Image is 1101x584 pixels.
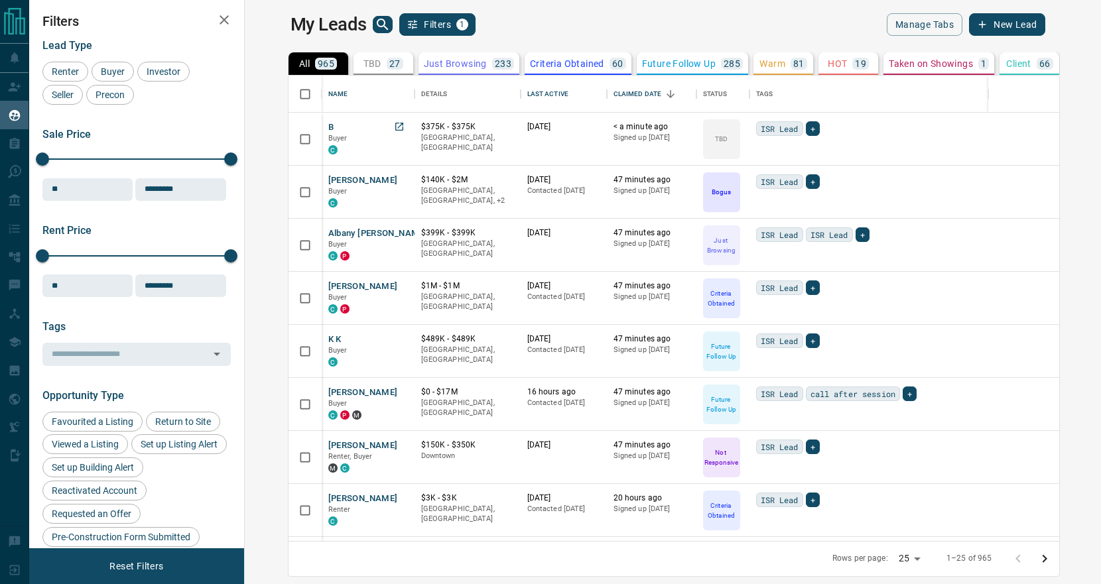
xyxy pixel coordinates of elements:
div: Pre-Construction Form Submitted [42,527,200,547]
div: condos.ca [328,357,338,367]
div: Investor [137,62,190,82]
div: + [856,227,870,242]
p: Signed up [DATE] [614,133,690,143]
div: + [806,439,820,454]
span: Buyer [96,66,129,77]
div: property.ca [340,410,350,420]
p: 60 [612,59,623,68]
p: Signed up [DATE] [614,504,690,514]
div: condos.ca [328,516,338,526]
p: Future Follow Up [642,59,716,68]
button: B [328,121,334,134]
button: Sort [661,85,680,103]
p: All [299,59,310,68]
p: $0 - $17M [421,386,514,398]
p: Not Responsive [704,447,739,467]
span: ISR Lead [761,334,799,347]
p: Bogus [712,187,731,197]
p: 47 minutes ago [614,227,690,239]
span: ISR Lead [761,387,799,400]
div: Tags [756,76,773,113]
button: Open [208,345,226,363]
p: Signed up [DATE] [614,345,690,355]
p: 20 hours ago [614,493,690,504]
div: + [806,174,820,189]
p: Contacted [DATE] [527,186,600,196]
div: mrloft.ca [352,410,361,420]
span: Opportunity Type [42,389,124,402]
p: 47 minutes ago [614,333,690,345]
p: Future Follow Up [704,394,739,414]
div: Requested an Offer [42,504,141,524]
p: [GEOGRAPHIC_DATA], [GEOGRAPHIC_DATA] [421,292,514,312]
span: + [860,228,865,241]
p: Signed up [DATE] [614,398,690,408]
p: Signed up [DATE] [614,239,690,249]
p: Contacted [DATE] [527,398,600,408]
h2: Filters [42,13,231,29]
div: property.ca [340,251,350,261]
span: Buyer [328,187,348,196]
span: Set up Listing Alert [136,439,222,449]
div: + [903,386,917,401]
span: Buyer [328,134,348,143]
span: 1 [458,20,467,29]
span: Requested an Offer [47,508,136,519]
p: [GEOGRAPHIC_DATA], [GEOGRAPHIC_DATA] [421,504,514,524]
button: [PERSON_NAME] [328,386,398,399]
div: property.ca [340,304,350,314]
span: Investor [142,66,185,77]
p: Future Follow Up [704,341,739,361]
h1: My Leads [291,14,367,35]
p: 1–25 of 965 [946,553,992,564]
p: $375K - $375K [421,121,514,133]
span: call after session [810,387,895,400]
div: Seller [42,85,83,105]
span: Precon [91,89,129,100]
span: Tags [42,320,66,333]
p: TBD [363,59,381,68]
p: $1M - $1M [421,280,514,292]
p: Just Browsing [424,59,487,68]
div: Status [703,76,728,113]
div: Set up Listing Alert [131,434,227,454]
div: Set up Building Alert [42,457,143,477]
div: + [806,121,820,136]
span: Renter, Buyer [328,452,373,461]
div: Favourited a Listing [42,412,143,432]
div: Claimed Date [614,76,662,113]
p: [DATE] [527,439,600,451]
span: Pre-Construction Form Submitted [47,532,195,542]
span: Return to Site [151,416,216,427]
span: ISR Lead [810,228,848,241]
span: Renter [47,66,84,77]
span: ISR Lead [761,493,799,506]
div: Status [696,76,749,113]
div: condos.ca [328,198,338,207]
span: ISR Lead [761,440,799,453]
p: Criteria Obtained [704,288,739,308]
p: East York, Toronto [421,186,514,206]
p: TBD [715,134,728,144]
div: Name [322,76,415,113]
span: Renter [328,505,351,514]
p: Client [1006,59,1031,68]
p: $399K - $399K [421,227,514,239]
p: Contacted [DATE] [527,504,600,514]
span: Set up Building Alert [47,462,139,473]
div: Details [415,76,521,113]
p: Signed up [DATE] [614,186,690,196]
p: 47 minutes ago [614,174,690,186]
span: + [810,175,815,188]
p: $150K - $350K [421,439,514,451]
button: search button [373,16,393,33]
p: $140K - $2M [421,174,514,186]
div: condos.ca [340,463,350,473]
div: Name [328,76,348,113]
span: ISR Lead [761,175,799,188]
div: + [806,493,820,507]
div: condos.ca [328,304,338,314]
p: 233 [495,59,511,68]
p: [GEOGRAPHIC_DATA], [GEOGRAPHIC_DATA] [421,398,514,418]
span: Buyer [328,293,348,302]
